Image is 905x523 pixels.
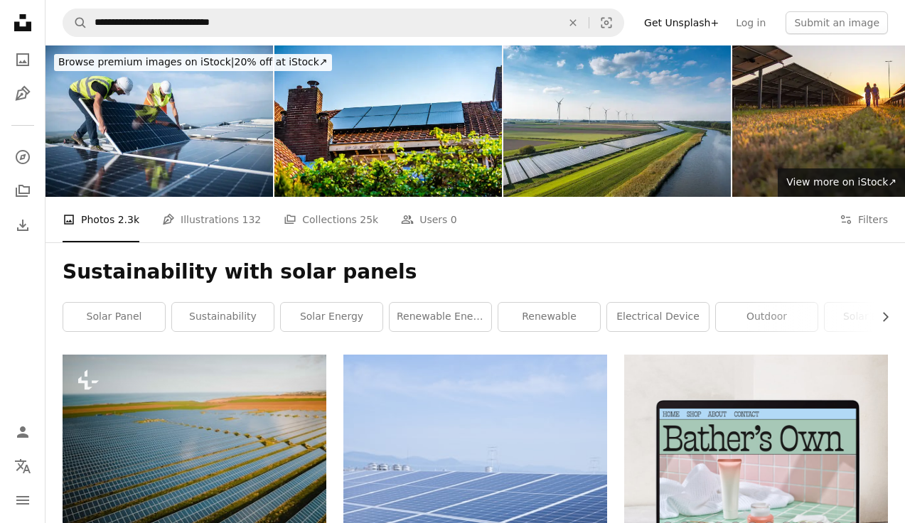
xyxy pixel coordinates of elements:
[716,303,818,331] a: outdoor
[63,9,87,36] button: Search Unsplash
[281,303,382,331] a: solar energy
[9,177,37,205] a: Collections
[607,303,709,331] a: electrical device
[727,11,774,34] a: Log in
[242,212,262,227] span: 132
[786,176,896,188] span: View more on iStock ↗
[557,9,589,36] button: Clear
[58,56,234,68] span: Browse premium images on iStock |
[45,45,341,80] a: Browse premium images on iStock|20% off at iStock↗
[63,436,326,448] a: rows of solar panels in a field near the ocean
[58,56,328,68] span: 20% off at iStock ↗
[63,259,888,285] h1: Sustainability with solar panels
[872,303,888,331] button: scroll list to the right
[9,452,37,480] button: Language
[451,212,457,227] span: 0
[9,211,37,239] a: Download History
[45,45,273,197] img: Two engineers installing solar panels on roof.
[401,197,457,242] a: Users 0
[274,45,502,197] img: Solar panels on the slanted roof of a house
[503,45,731,197] img: Wind, sun and water energy.
[786,11,888,34] button: Submit an image
[636,11,727,34] a: Get Unsplash+
[9,486,37,514] button: Menu
[284,197,378,242] a: Collections 25k
[9,143,37,171] a: Explore
[9,80,37,108] a: Illustrations
[840,197,888,242] button: Filters
[9,9,37,40] a: Home — Unsplash
[360,212,378,227] span: 25k
[9,45,37,74] a: Photos
[172,303,274,331] a: sustainability
[63,9,624,37] form: Find visuals sitewide
[63,303,165,331] a: solar panel
[390,303,491,331] a: renewable energy
[162,197,261,242] a: Illustrations 132
[589,9,623,36] button: Visual search
[9,418,37,446] a: Log in / Sign up
[498,303,600,331] a: renewable
[778,168,905,197] a: View more on iStock↗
